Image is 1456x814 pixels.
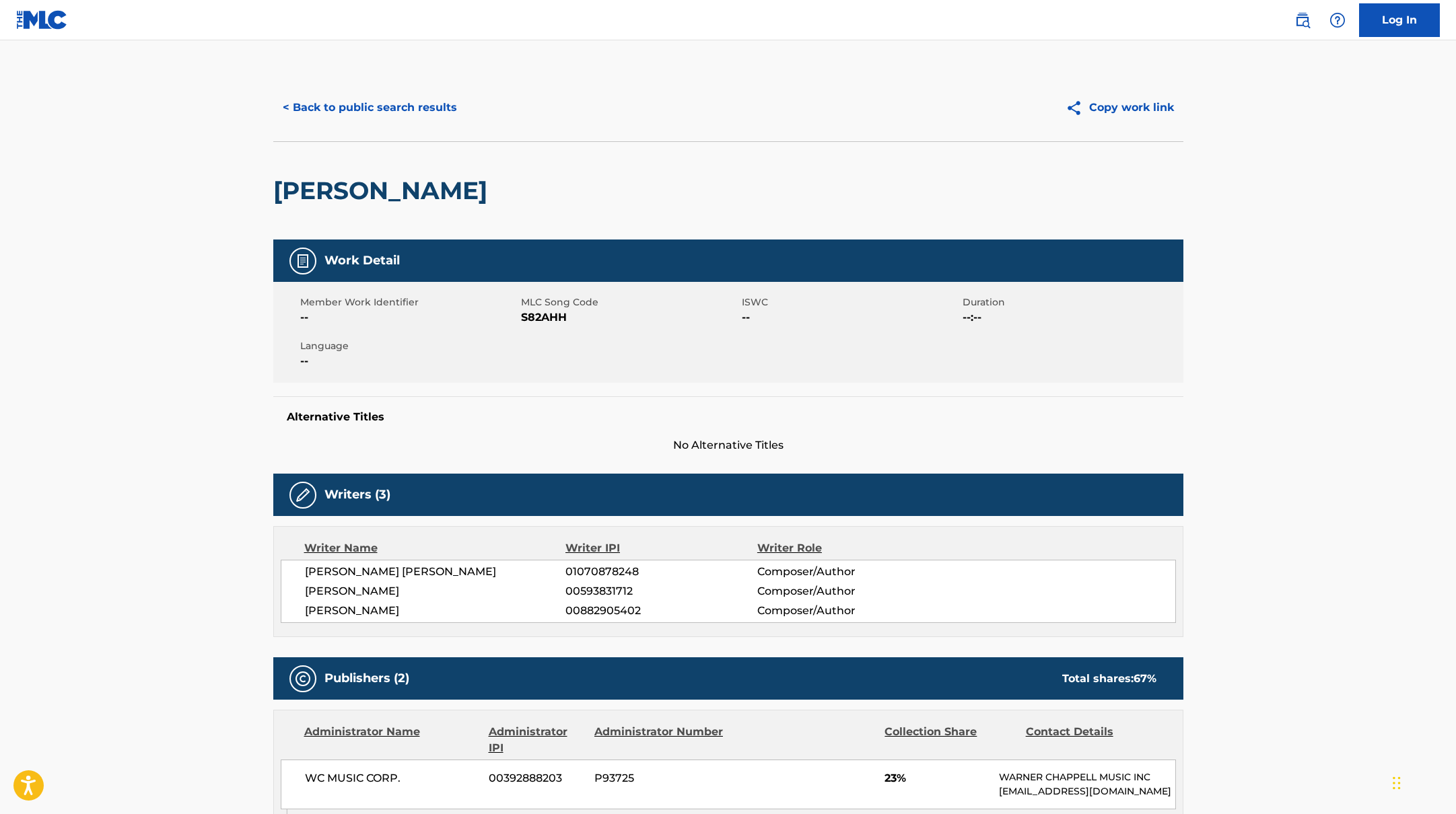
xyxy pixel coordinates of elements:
[999,770,1175,784] p: WARNER CHAPPELL MUSIC INC
[1359,3,1440,37] a: Log In
[304,724,479,756] div: Administrator Name
[1026,724,1156,756] div: Contact Details
[1393,763,1401,803] div: Drag
[757,564,932,580] span: Composer/Author
[1066,100,1089,116] img: Copy work link
[324,487,390,503] h5: Writers (3)
[1056,91,1183,124] button: Copy work link
[742,295,959,309] span: ISWC
[273,437,1183,453] span: No Alternative Titles
[963,295,1180,309] span: Duration
[594,724,725,756] div: Administrator Number
[1134,672,1156,685] span: 67 %
[305,583,566,599] span: [PERSON_NAME]
[295,487,311,503] img: Writers
[885,770,989,786] span: 23%
[1329,12,1346,28] img: help
[963,309,1180,326] span: --:--
[594,770,725,786] span: P93725
[324,671,409,686] h5: Publishers (2)
[300,295,518,309] span: Member Work Identifier
[565,603,757,619] span: 00882905402
[757,583,932,599] span: Composer/Author
[521,309,738,326] span: S82AHH
[565,540,757,556] div: Writer IPI
[305,564,566,580] span: [PERSON_NAME] [PERSON_NAME]
[565,564,757,580] span: 01070878248
[1324,7,1351,34] div: Help
[1289,7,1316,34] a: Public Search
[300,309,518,326] span: --
[1062,671,1156,687] div: Total shares:
[1389,749,1456,814] iframe: Chat Widget
[565,583,757,599] span: 00593831712
[16,10,68,30] img: MLC Logo
[757,540,932,556] div: Writer Role
[885,724,1015,756] div: Collection Share
[305,603,566,619] span: [PERSON_NAME]
[489,770,584,786] span: 00392888203
[742,309,959,326] span: --
[305,770,479,786] span: WC MUSIC CORP.
[757,603,932,619] span: Composer/Author
[489,724,584,756] div: Administrator IPI
[273,176,494,206] h2: [PERSON_NAME]
[300,339,518,353] span: Language
[521,295,738,309] span: MLC Song Code
[300,353,518,369] span: --
[287,410,1170,424] h5: Alternative Titles
[273,91,466,124] button: < Back to public search results
[1294,12,1311,28] img: search
[324,253,400,268] h5: Work Detail
[304,540,566,556] div: Writer Name
[295,253,311,269] img: Work Detail
[999,784,1175,799] p: [EMAIL_ADDRESS][DOMAIN_NAME]
[295,671,311,687] img: Publishers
